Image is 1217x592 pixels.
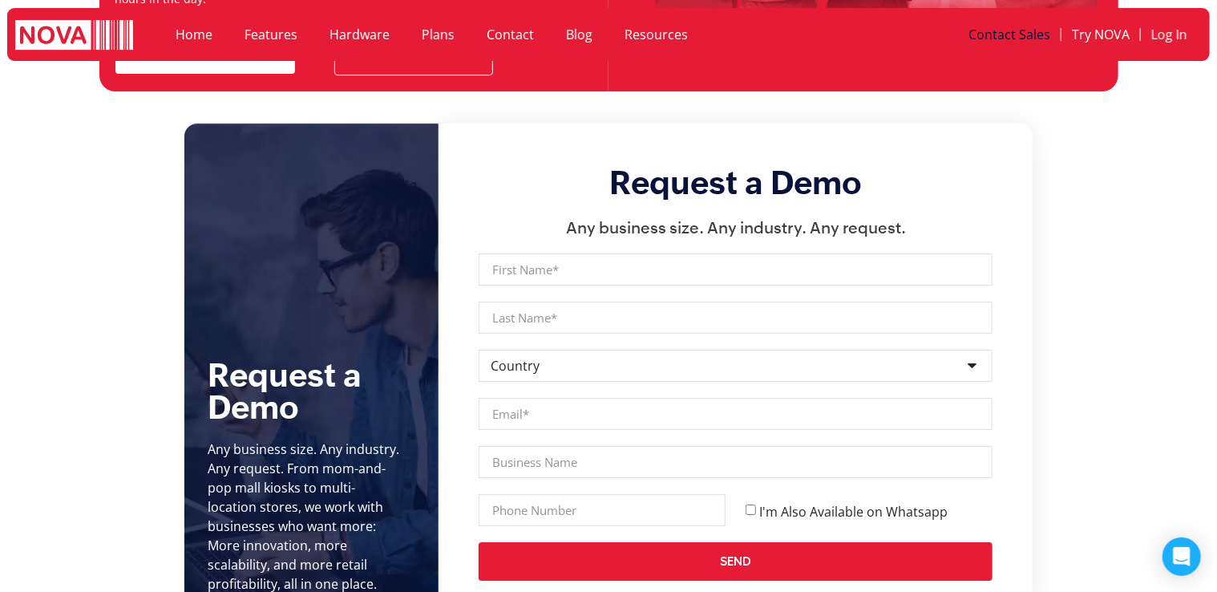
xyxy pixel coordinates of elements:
[228,16,313,53] a: Features
[853,16,1198,53] nav: Menu
[958,16,1061,53] a: Contact Sales
[479,253,993,286] input: First Name*
[15,20,133,53] img: logo white
[479,164,993,202] h3: Request a Demo
[550,16,608,53] a: Blog
[1141,16,1198,53] a: Log In
[160,16,837,53] nav: Menu
[479,542,993,581] button: Send
[759,503,948,521] label: I'm Also Available on Whatsapp
[479,494,726,526] input: Only numbers and phone characters (#, -, *, etc) are accepted.
[479,446,993,478] input: Business Name
[406,16,471,53] a: Plans
[720,555,751,568] span: Send
[608,16,704,53] a: Resources
[208,359,415,424] h5: Request a Demo
[479,302,993,334] input: Last Name*
[160,16,228,53] a: Home
[471,16,550,53] a: Contact
[479,218,993,237] h2: Any business size. Any industry. Any request.
[1162,537,1201,576] div: Open Intercom Messenger
[1061,16,1140,53] a: Try NOVA
[313,16,406,53] a: Hardware
[479,398,993,430] input: Email*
